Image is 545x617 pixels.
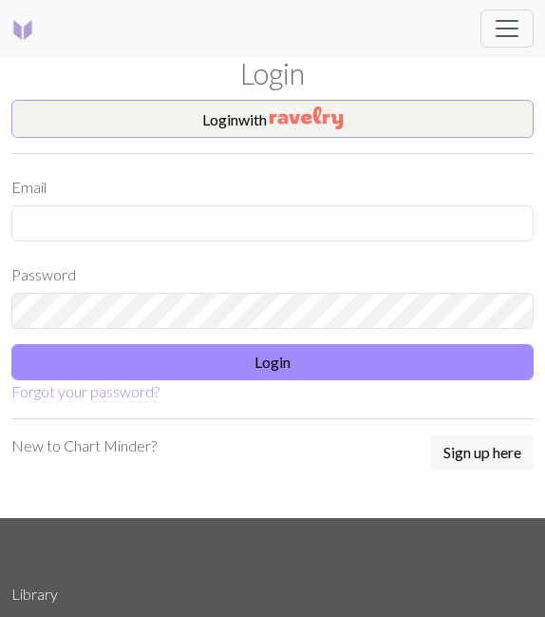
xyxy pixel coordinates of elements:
button: Loginwith [11,100,534,138]
a: Forgot your password? [11,382,160,400]
button: Sign up here [431,434,534,471]
img: Logo [11,18,34,41]
p: New to Chart Minder? [11,434,157,457]
button: Toggle navigation [480,10,534,48]
button: Login [11,344,534,380]
a: Library [11,585,58,603]
a: Sign up here [431,434,534,472]
img: Ravelry [270,106,343,129]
